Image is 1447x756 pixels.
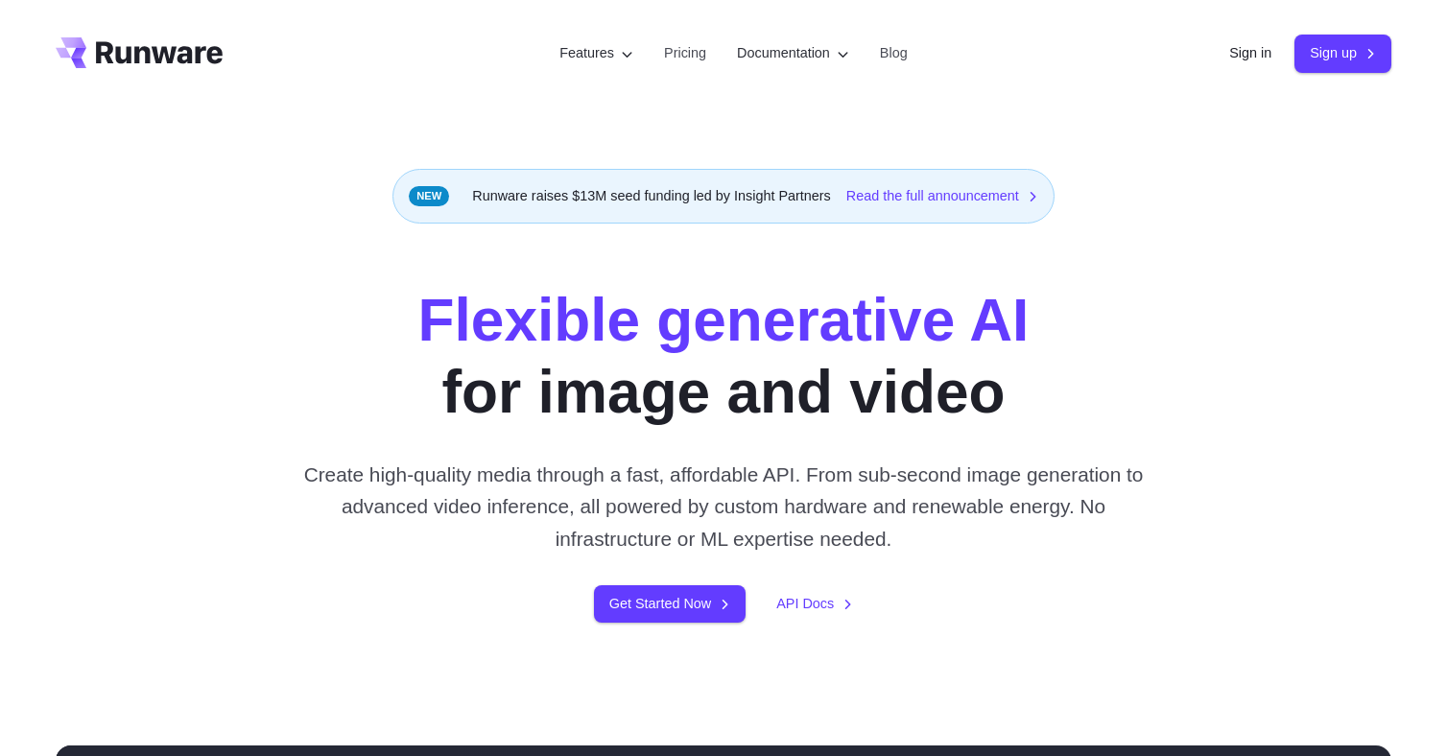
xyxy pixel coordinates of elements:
label: Documentation [737,42,849,64]
a: API Docs [776,593,853,615]
div: Runware raises $13M seed funding led by Insight Partners [392,169,1055,224]
p: Create high-quality media through a fast, affordable API. From sub-second image generation to adv... [297,459,1151,555]
a: Blog [880,42,908,64]
strong: Flexible generative AI [418,287,1030,353]
label: Features [559,42,633,64]
a: Pricing [664,42,706,64]
a: Get Started Now [594,585,746,623]
a: Sign in [1229,42,1271,64]
a: Read the full announcement [846,185,1038,207]
a: Sign up [1294,35,1391,72]
a: Go to / [56,37,223,68]
h1: for image and video [418,285,1030,428]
